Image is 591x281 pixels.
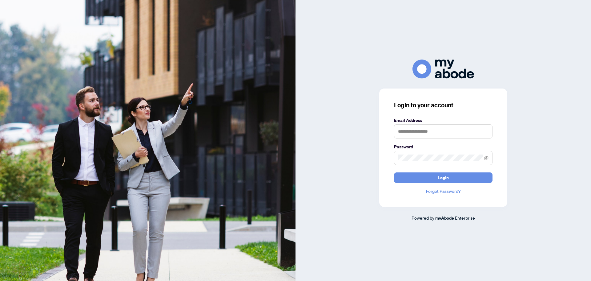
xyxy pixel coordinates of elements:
[435,215,454,221] a: myAbode
[412,60,474,78] img: ma-logo
[484,156,488,160] span: eye-invisible
[394,143,492,150] label: Password
[394,117,492,124] label: Email Address
[394,172,492,183] button: Login
[438,173,449,183] span: Login
[412,215,434,221] span: Powered by
[394,101,492,110] h3: Login to your account
[455,215,475,221] span: Enterprise
[394,188,492,195] a: Forgot Password?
